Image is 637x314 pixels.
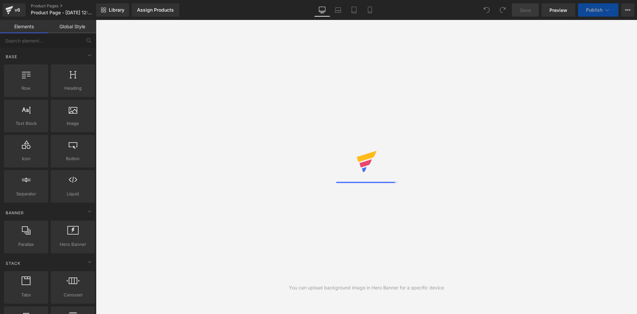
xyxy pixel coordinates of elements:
span: Base [5,53,18,60]
span: Separator [6,190,46,197]
a: Mobile [362,3,378,17]
span: Stack [5,260,21,266]
span: Library [109,7,124,13]
span: Parallax [6,241,46,248]
div: v6 [13,6,22,14]
a: New Library [96,3,129,17]
span: Preview [549,7,567,14]
div: Assign Products [137,7,174,13]
span: Hero Banner [53,241,93,248]
span: Text Block [6,120,46,127]
span: Liquid [53,190,93,197]
span: Banner [5,210,25,216]
span: Save [520,7,531,14]
span: Tabs [6,291,46,298]
a: Preview [541,3,575,17]
span: Publish [586,7,602,13]
a: Desktop [314,3,330,17]
a: Product Pages [31,3,107,9]
span: Carousel [53,291,93,298]
a: Global Style [48,20,96,33]
button: Publish [578,3,618,17]
span: Icon [6,155,46,162]
a: v6 [3,3,26,17]
div: You can upload background image in Hero Banner for a specific device [289,284,444,291]
a: Laptop [330,3,346,17]
span: Heading [53,85,93,92]
button: Redo [496,3,509,17]
span: Row [6,85,46,92]
button: More [621,3,634,17]
span: Product Page - [DATE] 12:00:37 [31,10,95,15]
span: Button [53,155,93,162]
span: Image [53,120,93,127]
button: Undo [480,3,493,17]
a: Tablet [346,3,362,17]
